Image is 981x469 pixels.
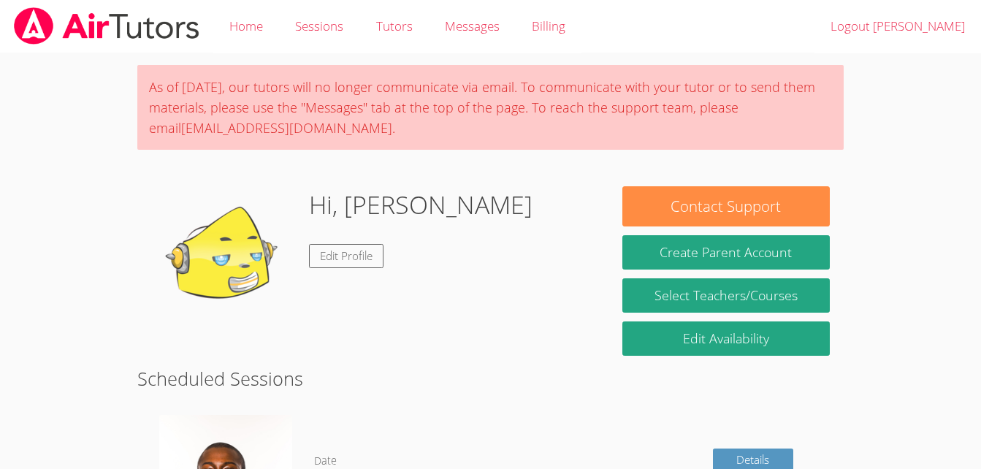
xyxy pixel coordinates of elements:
[622,278,830,313] a: Select Teachers/Courses
[137,365,844,392] h2: Scheduled Sessions
[622,321,830,356] a: Edit Availability
[622,235,830,270] button: Create Parent Account
[309,186,533,224] h1: Hi, [PERSON_NAME]
[137,65,844,150] div: As of [DATE], our tutors will no longer communicate via email. To communicate with your tutor or ...
[151,186,297,332] img: default.png
[309,244,383,268] a: Edit Profile
[622,186,830,226] button: Contact Support
[12,7,201,45] img: airtutors_banner-c4298cdbf04f3fff15de1276eac7730deb9818008684d7c2e4769d2f7ddbe033.png
[445,18,500,34] span: Messages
